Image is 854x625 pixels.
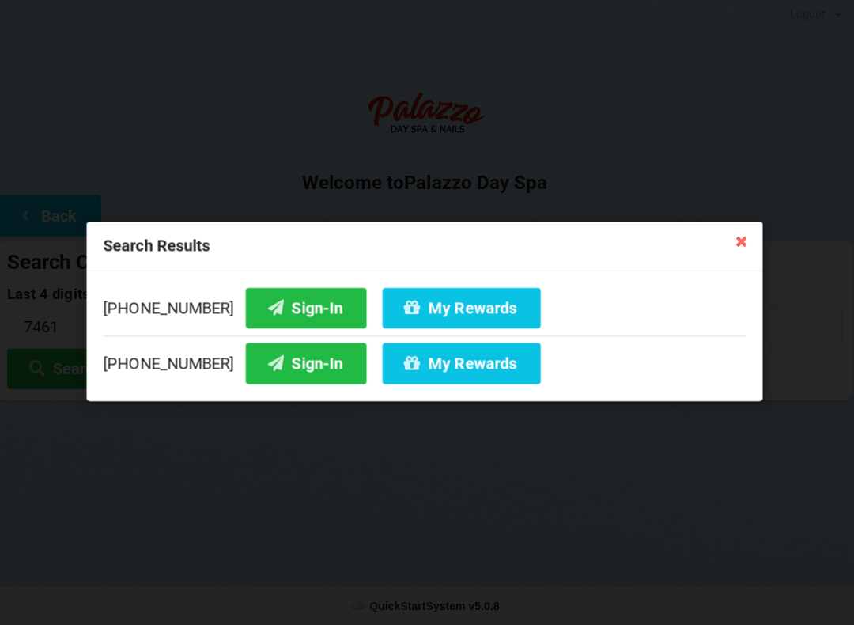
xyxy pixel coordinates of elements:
button: My Rewards [385,289,542,329]
button: My Rewards [385,344,542,384]
div: [PHONE_NUMBER] [108,336,746,384]
button: Sign-In [249,289,369,329]
div: [PHONE_NUMBER] [108,289,746,336]
div: Search Results [91,224,763,273]
button: Sign-In [249,344,369,384]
